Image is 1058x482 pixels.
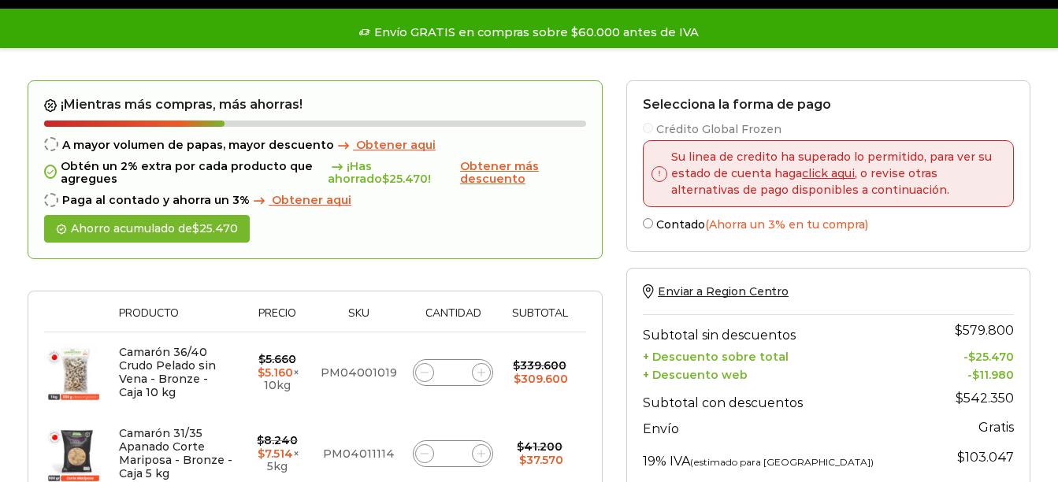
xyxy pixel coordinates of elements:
a: Enviar a Region Centro [643,284,789,298]
bdi: 5.160 [258,365,293,380]
a: Obtener aqui [334,139,436,152]
span: $ [258,365,265,380]
span: (Ahorra un 3% en tu compra) [705,217,868,232]
td: PM04001019 [314,332,406,413]
a: Obtener aqui [250,194,351,207]
th: 19% IVA [643,441,927,473]
strong: Gratis [978,420,1014,435]
bdi: 579.800 [955,323,1014,338]
span: Obtener más descuento [460,159,539,187]
span: $ [257,433,264,447]
div: A mayor volumen de papas, mayor descuento [44,139,586,152]
span: $ [956,391,963,406]
bdi: 7.514 [258,447,293,461]
input: Crédito Global Frozen [643,123,653,133]
span: $ [258,352,265,366]
th: + Descuento web [643,365,927,383]
input: Product quantity [442,443,464,465]
bdi: 25.470 [968,350,1014,364]
th: Precio [241,307,313,332]
span: ¡Has ahorrado ! [328,160,457,187]
h2: Selecciona la forma de pago [643,97,1014,112]
a: Camarón 31/35 Apanado Corte Mariposa - Bronze - Caja 5 kg [119,426,232,480]
span: $ [192,221,199,235]
bdi: 25.470 [382,172,428,186]
bdi: 25.470 [192,221,238,235]
th: Subtotal sin descuentos [643,315,927,347]
a: Camarón 36/40 Crudo Pelado sin Vena - Bronze - Caja 10 kg [119,345,216,399]
bdi: 542.350 [956,391,1014,406]
th: Producto [111,307,241,332]
div: Obtén un 2% extra por cada producto que agregues [44,160,586,187]
span: $ [258,447,265,461]
th: Cantidad [405,307,501,332]
th: Envío [643,413,927,441]
span: $ [513,358,520,373]
bdi: 8.240 [257,433,298,447]
bdi: 11.980 [972,368,1014,382]
span: $ [968,350,975,364]
th: + Descuento sobre total [643,347,927,365]
th: Sku [314,307,406,332]
span: 103.047 [957,450,1014,465]
bdi: 309.600 [514,372,568,386]
h2: ¡Mientras más compras, más ahorras! [44,97,586,113]
span: $ [955,323,963,338]
span: $ [519,453,526,467]
div: Paga al contado y ahorra un 3% [44,194,586,207]
bdi: 339.600 [513,358,566,373]
td: × 10kg [241,332,313,413]
input: Product quantity [442,361,464,384]
span: $ [382,172,389,186]
input: Contado(Ahorra un 3% en tu compra) [643,218,653,228]
a: click aqui [802,166,855,180]
bdi: 37.570 [519,453,563,467]
td: - [927,347,1014,365]
td: - [927,365,1014,383]
span: $ [972,368,979,382]
span: Obtener aqui [356,138,436,152]
th: Subtotal con descuentos [643,382,927,413]
th: Subtotal [501,307,578,332]
bdi: 5.660 [258,352,296,366]
span: $ [517,439,524,454]
label: Contado [643,215,1014,232]
small: (estimado para [GEOGRAPHIC_DATA]) [690,456,874,468]
a: Obtener más descuento [460,160,586,187]
bdi: 41.200 [517,439,562,454]
label: Crédito Global Frozen [643,120,1014,136]
span: $ [514,372,521,386]
div: Ahorro acumulado de [44,215,250,243]
span: $ [957,450,965,465]
span: Enviar a Region Centro [658,284,789,298]
span: Obtener aqui [272,193,351,207]
p: Su linea de credito ha superado lo permitido, para ver su estado de cuenta haga , o revise otras ... [667,149,1001,198]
